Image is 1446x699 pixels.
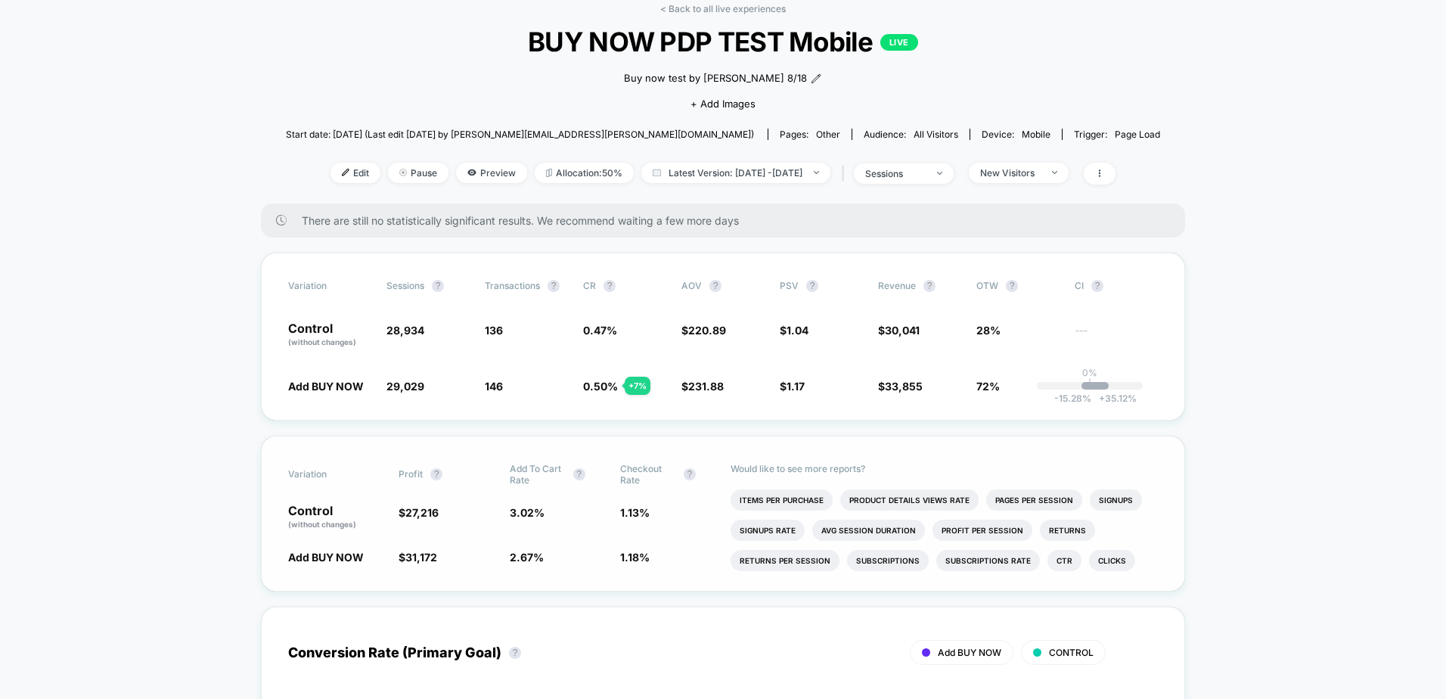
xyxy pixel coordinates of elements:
button: ? [923,280,936,292]
p: 0% [1082,367,1097,378]
span: 31,172 [405,551,437,564]
span: 220.89 [688,324,726,337]
button: ? [1091,280,1103,292]
img: end [399,169,407,176]
img: end [814,171,819,174]
img: rebalance [546,169,552,177]
span: Latest Version: [DATE] - [DATE] [641,163,830,183]
span: Variation [288,280,371,292]
span: $ [681,380,724,393]
span: $ [878,380,923,393]
div: Audience: [864,129,958,140]
span: Checkout Rate [620,463,676,486]
span: All Visitors [914,129,958,140]
span: CONTROL [1049,647,1094,658]
button: ? [604,280,616,292]
span: Transactions [485,280,540,291]
span: $ [399,506,439,519]
li: Returns [1040,520,1095,541]
span: Start date: [DATE] (Last edit [DATE] by [PERSON_NAME][EMAIL_ADDRESS][PERSON_NAME][DOMAIN_NAME]) [286,129,754,140]
span: There are still no statistically significant results. We recommend waiting a few more days [302,214,1155,227]
span: OTW [976,280,1060,292]
span: Revenue [878,280,916,291]
span: $ [878,324,920,337]
li: Clicks [1089,550,1135,571]
span: 3.02 % [510,506,545,519]
img: edit [342,169,349,176]
li: Returns Per Session [731,550,839,571]
span: 28,934 [386,324,424,337]
span: 231.88 [688,380,724,393]
span: Allocation: 50% [535,163,634,183]
span: 27,216 [405,506,439,519]
p: Control [288,322,371,348]
span: Add To Cart Rate [510,463,566,486]
button: ? [1006,280,1018,292]
img: end [937,172,942,175]
span: Page Load [1115,129,1160,140]
span: 30,041 [885,324,920,337]
button: ? [709,280,721,292]
span: 33,855 [885,380,923,393]
button: ? [548,280,560,292]
p: Would like to see more reports? [731,463,1158,474]
span: mobile [1022,129,1050,140]
div: + 7 % [625,377,650,395]
p: LIVE [880,34,918,51]
span: Profit [399,468,423,480]
span: Preview [456,163,527,183]
span: Variation [288,463,371,486]
button: ? [509,647,521,659]
a: < Back to all live experiences [660,3,786,14]
div: New Visitors [980,167,1041,179]
span: PSV [780,280,799,291]
button: ? [432,280,444,292]
span: Add BUY NOW [288,380,364,393]
span: 1.17 [787,380,805,393]
span: other [816,129,840,140]
li: Ctr [1047,550,1081,571]
span: $ [681,324,726,337]
span: 29,029 [386,380,424,393]
span: 1.18 % [620,551,650,564]
span: $ [780,380,805,393]
span: + [1099,393,1105,404]
span: CR [583,280,596,291]
span: Edit [330,163,380,183]
span: 1.13 % [620,506,650,519]
li: Signups [1090,489,1142,511]
span: 0.47 % [583,324,617,337]
li: Subscriptions [847,550,929,571]
li: Pages Per Session [986,489,1082,511]
span: Pause [388,163,448,183]
span: 35.12 % [1091,393,1137,404]
span: 0.50 % [583,380,618,393]
p: Control [288,505,383,530]
span: + Add Images [690,98,756,110]
li: Avg Session Duration [812,520,925,541]
div: sessions [865,168,926,179]
span: 28% [976,324,1001,337]
button: ? [430,468,442,480]
span: -15.28 % [1054,393,1091,404]
img: calendar [653,169,661,176]
div: Trigger: [1074,129,1160,140]
span: | [838,163,854,185]
img: end [1052,171,1057,174]
span: $ [780,324,808,337]
span: 2.67 % [510,551,544,564]
p: | [1088,378,1091,390]
span: CI [1075,280,1158,292]
span: Buy now test by [PERSON_NAME] 8/18 [624,71,807,86]
span: (without changes) [288,520,356,529]
li: Signups Rate [731,520,805,541]
span: --- [1075,326,1158,348]
li: Subscriptions Rate [936,550,1040,571]
span: 1.04 [787,324,808,337]
li: Profit Per Session [932,520,1032,541]
button: ? [573,468,585,480]
div: Pages: [780,129,840,140]
button: ? [806,280,818,292]
span: Add BUY NOW [938,647,1001,658]
span: 136 [485,324,503,337]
